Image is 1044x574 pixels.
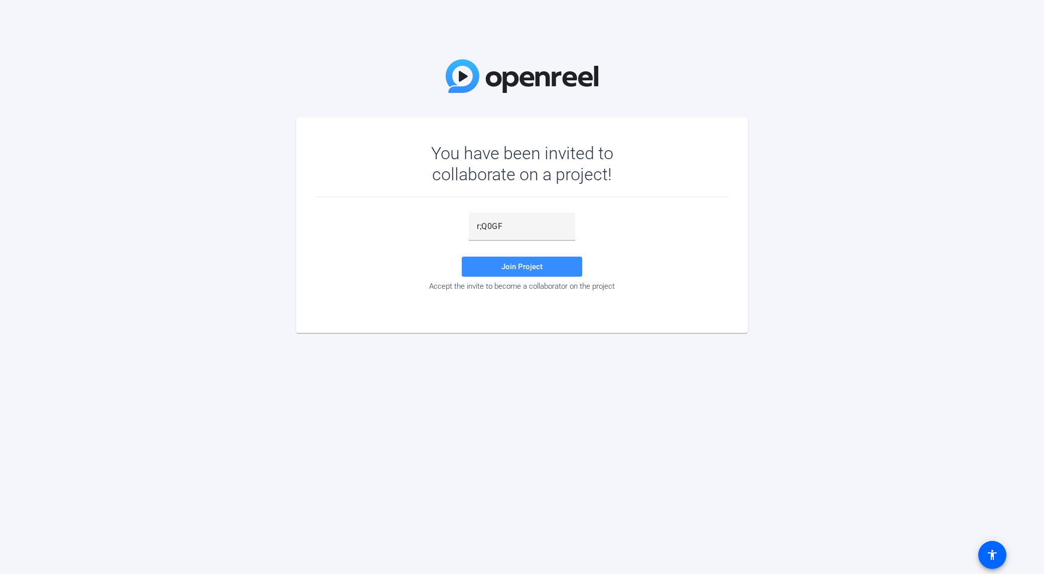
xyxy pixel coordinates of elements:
div: Accept the invite to become a collaborator on the project [316,282,728,291]
div: You have been invited to collaborate on a project! [402,143,642,185]
img: OpenReel Logo [446,59,598,93]
mat-icon: accessibility [986,549,998,561]
button: Join Project [462,257,582,277]
input: Password [477,220,567,233]
span: Join Project [501,262,543,271]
